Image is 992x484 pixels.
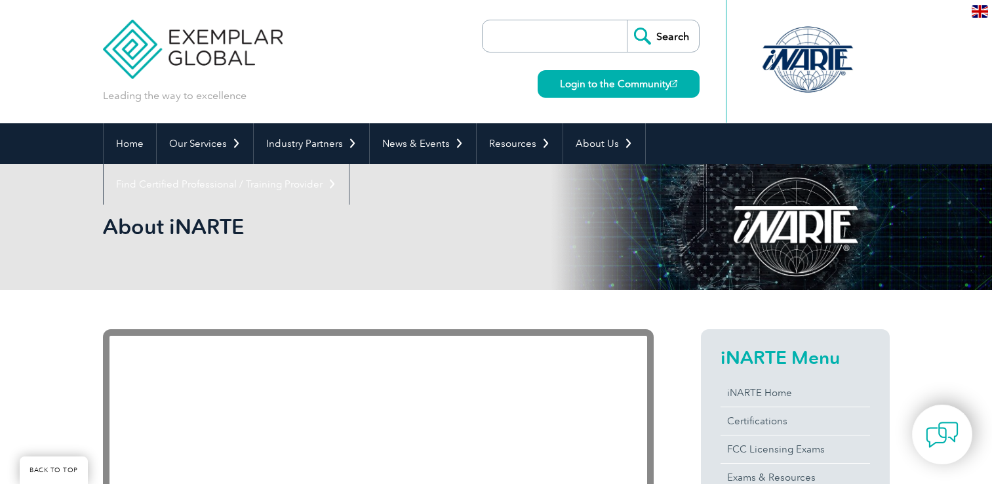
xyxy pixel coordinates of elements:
[721,379,870,407] a: iNARTE Home
[104,123,156,164] a: Home
[477,123,563,164] a: Resources
[627,20,699,52] input: Search
[103,216,654,237] h2: About iNARTE
[721,435,870,463] a: FCC Licensing Exams
[972,5,988,18] img: en
[370,123,476,164] a: News & Events
[20,456,88,484] a: BACK TO TOP
[721,347,870,368] h2: iNARTE Menu
[103,89,247,103] p: Leading the way to excellence
[157,123,253,164] a: Our Services
[563,123,645,164] a: About Us
[670,80,677,87] img: open_square.png
[926,418,959,451] img: contact-chat.png
[104,164,349,205] a: Find Certified Professional / Training Provider
[721,407,870,435] a: Certifications
[538,70,700,98] a: Login to the Community
[254,123,369,164] a: Industry Partners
